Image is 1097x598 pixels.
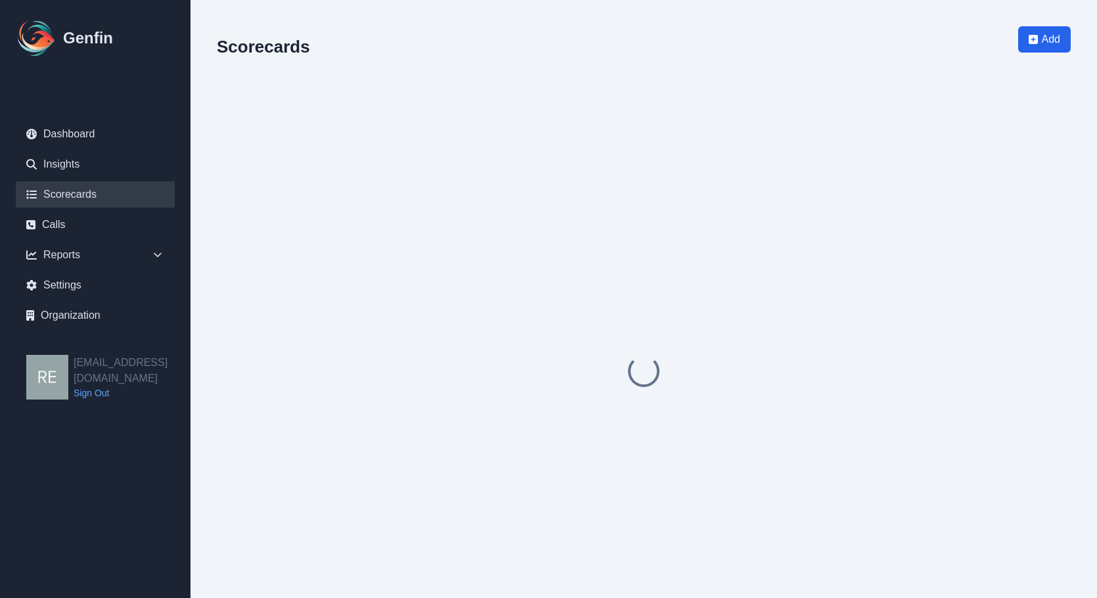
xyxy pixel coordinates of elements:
[74,355,190,386] h2: [EMAIL_ADDRESS][DOMAIN_NAME]
[26,355,68,400] img: resqueda@aadirect.com
[16,17,58,59] img: Logo
[1018,26,1071,72] a: Add
[16,212,175,238] a: Calls
[217,37,310,57] h2: Scorecards
[16,302,175,329] a: Organization
[16,181,175,208] a: Scorecards
[1042,32,1060,47] span: Add
[16,151,175,177] a: Insights
[16,121,175,147] a: Dashboard
[16,242,175,268] div: Reports
[74,386,190,400] a: Sign Out
[63,28,113,49] h1: Genfin
[16,272,175,298] a: Settings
